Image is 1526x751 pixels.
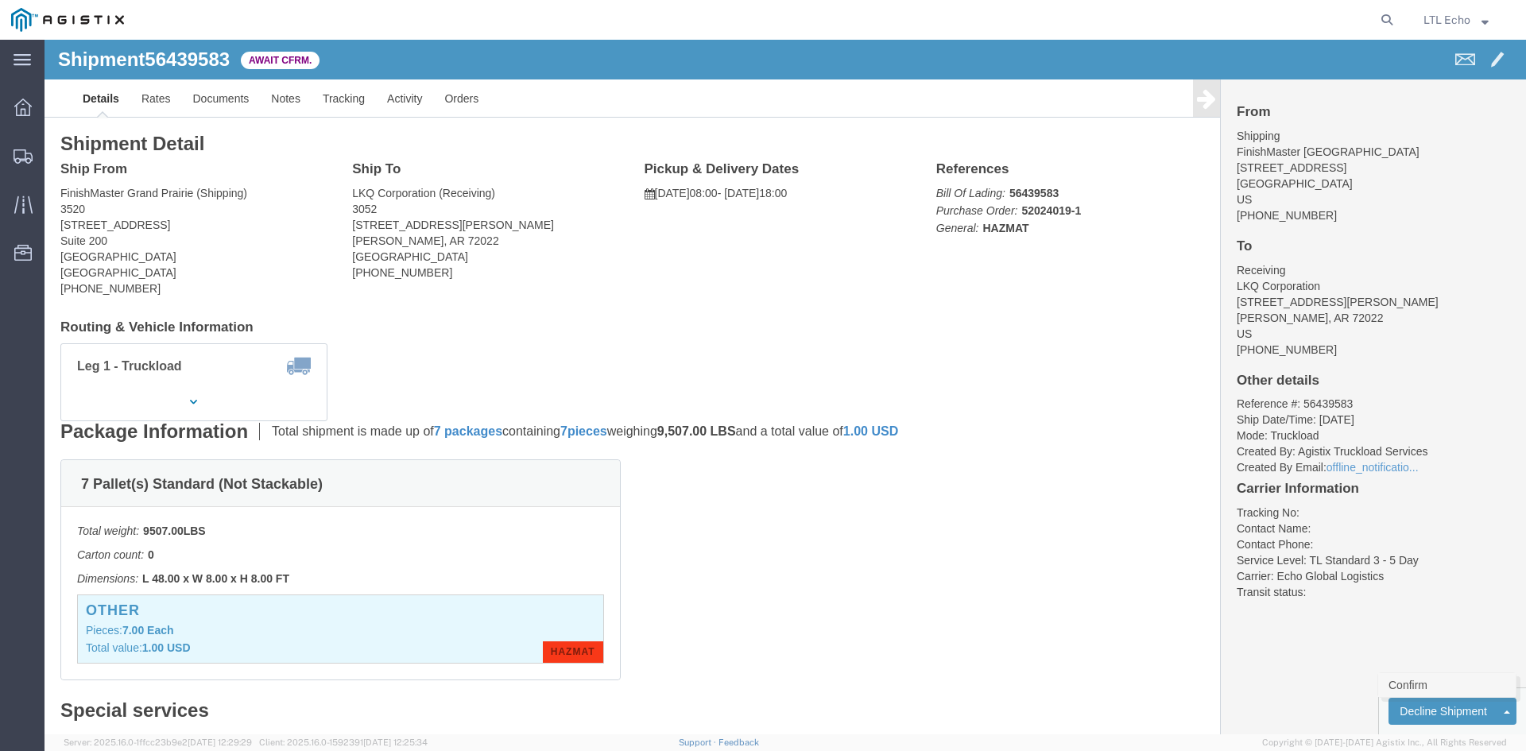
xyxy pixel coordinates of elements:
[188,737,252,747] span: [DATE] 12:29:29
[1423,10,1504,29] button: LTL Echo
[1423,11,1470,29] span: LTL Echo
[64,737,252,747] span: Server: 2025.16.0-1ffcc23b9e2
[259,737,428,747] span: Client: 2025.16.0-1592391
[45,40,1526,734] iframe: FS Legacy Container
[718,737,759,747] a: Feedback
[363,737,428,747] span: [DATE] 12:25:34
[679,737,718,747] a: Support
[11,8,124,32] img: logo
[1262,736,1507,749] span: Copyright © [DATE]-[DATE] Agistix Inc., All Rights Reserved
